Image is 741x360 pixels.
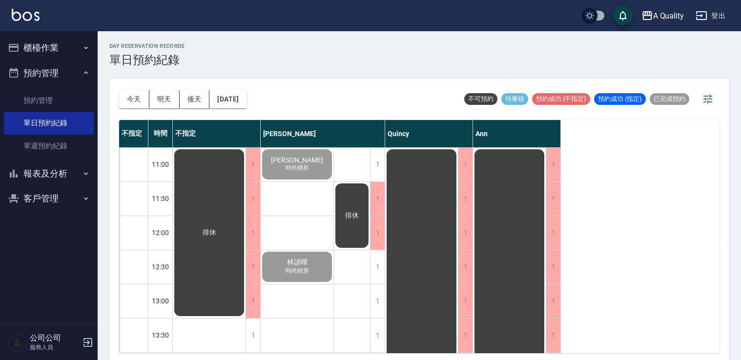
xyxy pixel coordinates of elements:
h3: 單日預約紀錄 [109,53,185,67]
span: 時尚精剪 [284,267,311,275]
div: 11:30 [148,181,173,216]
p: 服務人員 [30,343,80,352]
a: 單日預約紀錄 [4,112,94,134]
h5: 公司公司 [30,333,80,343]
div: 1 [246,250,260,284]
img: Logo [12,9,40,21]
div: 1 [370,182,385,216]
div: 1 [370,148,385,181]
button: [DATE] [209,90,247,108]
div: 1 [546,216,560,250]
button: 明天 [149,90,180,108]
span: [PERSON_NAME] [269,156,325,164]
div: 1 [370,216,385,250]
div: 12:00 [148,216,173,250]
span: 不可預約 [464,95,497,103]
img: Person [8,333,27,352]
div: 12:30 [148,250,173,284]
div: [PERSON_NAME] [261,120,385,147]
div: 1 [246,319,260,352]
span: 林諺暉 [285,258,309,267]
span: 排休 [201,228,218,237]
div: 1 [458,148,473,181]
button: 今天 [119,90,149,108]
button: 客戶管理 [4,186,94,211]
button: 登出 [692,7,729,25]
button: 報表及分析 [4,161,94,186]
div: 13:00 [148,284,173,318]
div: 1 [246,216,260,250]
div: 1 [546,250,560,284]
button: A Quality [638,6,688,26]
div: 不指定 [119,120,148,147]
div: 時間 [148,120,173,147]
button: 後天 [180,90,210,108]
div: 11:00 [148,147,173,181]
span: 已完成預約 [650,95,689,103]
div: 1 [370,284,385,318]
a: 預約管理 [4,89,94,112]
a: 單週預約紀錄 [4,135,94,157]
div: 1 [370,250,385,284]
div: 1 [458,182,473,216]
span: 預約成功 (指定) [594,95,646,103]
span: 待審核 [501,95,528,103]
span: 預約成功 (不指定) [532,95,590,103]
div: 1 [546,284,560,318]
div: 13:30 [148,318,173,352]
div: 1 [546,182,560,216]
div: 1 [458,250,473,284]
div: A Quality [653,10,684,22]
div: Quincy [385,120,473,147]
div: 1 [546,148,560,181]
div: 1 [458,216,473,250]
button: save [613,6,633,25]
div: 1 [246,182,260,216]
div: Ann [473,120,561,147]
div: 1 [370,319,385,352]
span: 時尚精剪 [284,164,311,172]
button: 櫃檯作業 [4,35,94,60]
span: 排休 [343,211,361,220]
div: 不指定 [173,120,261,147]
div: 1 [458,319,473,352]
div: 1 [546,319,560,352]
h2: day Reservation records [109,43,185,49]
div: 1 [246,284,260,318]
div: 1 [458,284,473,318]
div: 1 [246,148,260,181]
button: 預約管理 [4,60,94,86]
